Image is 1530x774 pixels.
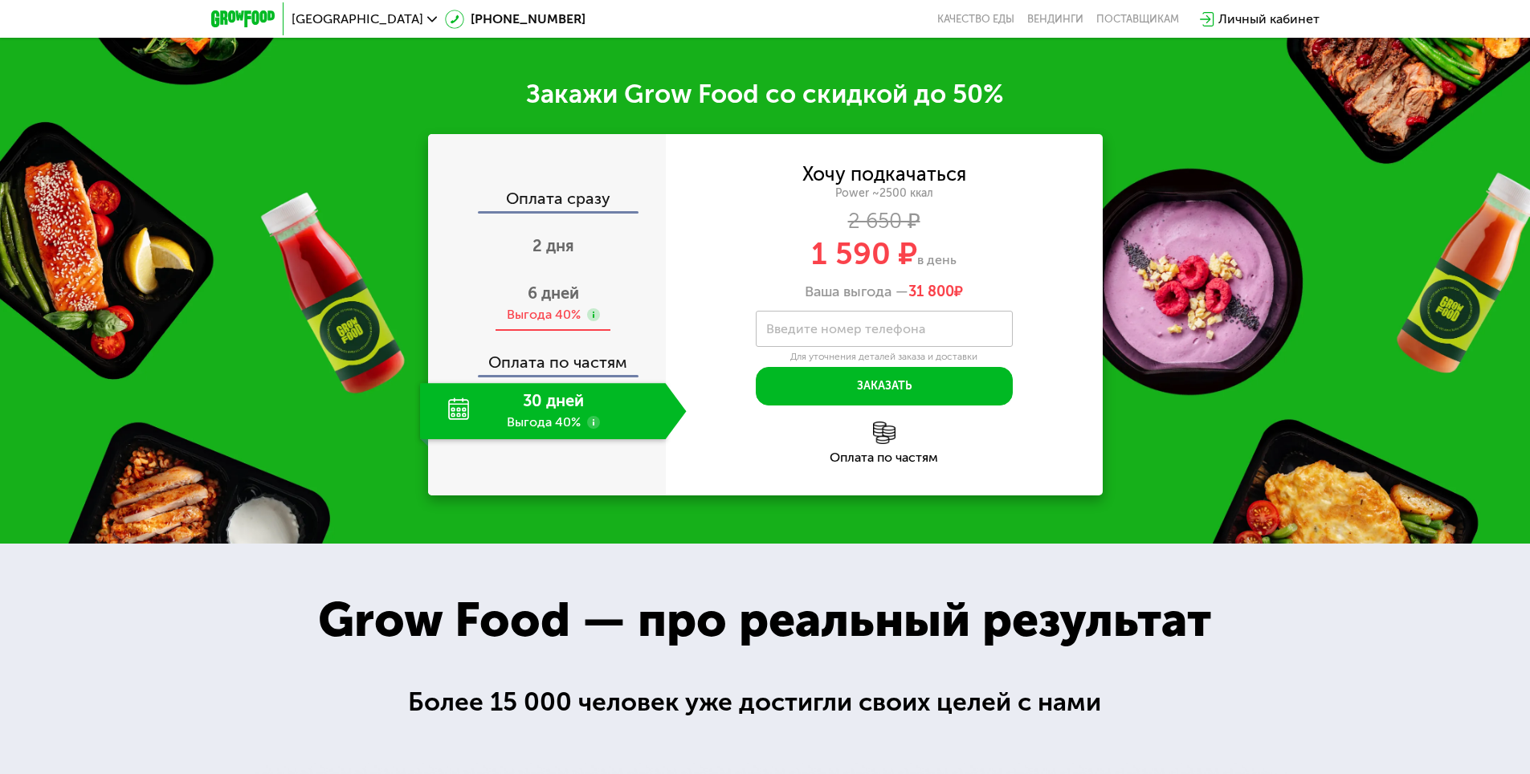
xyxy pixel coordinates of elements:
[811,235,917,272] span: 1 590 ₽
[445,10,585,29] a: [PHONE_NUMBER]
[1218,10,1320,29] div: Личный кабинет
[756,367,1013,405] button: Заказать
[292,13,423,26] span: [GEOGRAPHIC_DATA]
[430,190,666,211] div: Оплата сразу
[430,338,666,375] div: Оплата по частям
[802,165,966,183] div: Хочу подкачаться
[528,283,579,303] span: 6 дней
[283,584,1246,656] div: Grow Food — про реальный результат
[908,283,963,301] span: ₽
[666,186,1103,201] div: Power ~2500 ккал
[756,351,1013,364] div: Для уточнения деталей заказа и доставки
[1027,13,1083,26] a: Вендинги
[507,306,581,324] div: Выгода 40%
[873,422,896,444] img: l6xcnZfty9opOoJh.png
[408,682,1122,722] div: Более 15 000 человек уже достигли своих целей с нами
[532,236,574,255] span: 2 дня
[1096,13,1179,26] div: поставщикам
[666,283,1103,301] div: Ваша выгода —
[937,13,1014,26] a: Качество еды
[766,324,925,333] label: Введите номер телефона
[666,451,1103,464] div: Оплата по частям
[666,213,1103,230] div: 2 650 ₽
[908,283,954,300] span: 31 800
[917,252,957,267] span: в день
